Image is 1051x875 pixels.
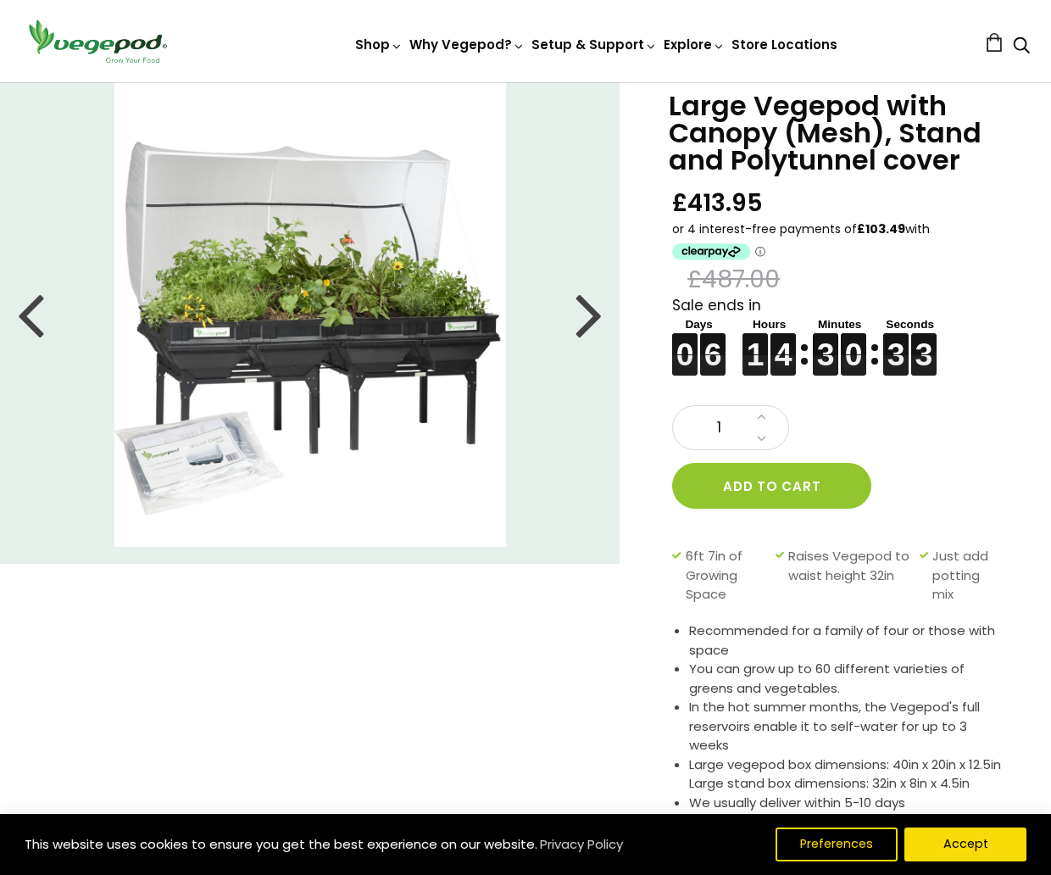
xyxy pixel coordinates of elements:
[355,36,403,53] a: Shop
[752,406,771,428] a: Increase quantity by 1
[770,333,796,354] figure: 4
[672,333,698,354] figure: 0
[742,333,768,354] figure: 1
[689,755,1009,794] li: Large vegepod box dimensions: 40in x 20in x 12.5in Large stand box dimensions: 32in x 8in x 4.5in
[690,417,748,439] span: 1
[813,333,838,354] figure: 3
[883,333,909,354] figure: 3
[731,36,837,53] a: Store Locations
[689,794,1009,813] li: We usually deliver within 5-10 days
[537,829,626,860] a: Privacy Policy (opens in a new tab)
[689,660,1009,698] li: You can grow up to 60 different varieties of greens and vegetables.
[686,547,767,605] span: 6ft 7in of Growing Space
[841,333,866,354] figure: 0
[664,36,725,53] a: Explore
[689,621,1009,660] li: Recommended for a family of four or those with space
[932,547,1000,605] span: Just add potting mix
[409,36,525,53] a: Why Vegepod?
[904,828,1026,861] button: Accept
[672,463,871,509] button: Add to cart
[700,333,726,354] figure: 6
[788,547,911,605] span: Raises Vegepod to waist height 32in
[672,295,1009,376] div: Sale ends in
[669,92,1009,174] h1: Large Vegepod with Canopy (Mesh), Stand and Polytunnel cover
[752,428,771,450] a: Decrease quantity by 1
[672,187,763,219] span: £413.95
[21,17,174,65] img: Vegepod
[114,81,506,547] img: Large Vegepod with Canopy (Mesh), Stand and Polytunnel cover
[687,264,780,295] span: £487.00
[776,828,898,861] button: Preferences
[1013,38,1030,56] a: Search
[25,835,537,853] span: This website uses cookies to ensure you get the best experience on our website.
[531,36,657,53] a: Setup & Support
[689,698,1009,755] li: In the hot summer months, the Vegepod's full reservoirs enable it to self-water for up to 3 weeks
